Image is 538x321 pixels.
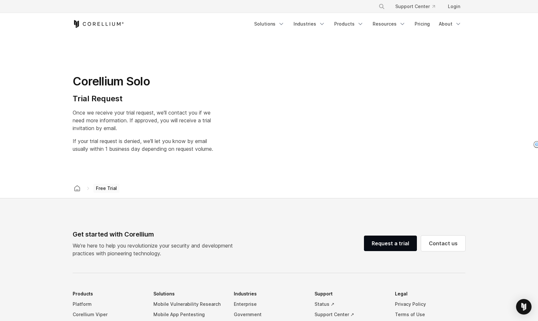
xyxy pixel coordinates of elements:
[73,299,143,309] a: Platform
[369,18,409,30] a: Resources
[73,309,143,320] a: Corellium Viper
[395,309,465,320] a: Terms of Use
[73,229,238,239] div: Get started with Corellium
[330,18,367,30] a: Products
[73,94,213,104] h4: Trial Request
[73,74,213,89] h1: Corellium Solo
[234,309,304,320] a: Government
[234,299,304,309] a: Enterprise
[290,18,329,30] a: Industries
[390,1,440,12] a: Support Center
[435,18,465,30] a: About
[421,236,465,251] a: Contact us
[153,299,224,309] a: Mobile Vulnerability Research
[411,18,434,30] a: Pricing
[315,309,385,320] a: Support Center ↗
[371,1,465,12] div: Navigation Menu
[443,1,465,12] a: Login
[395,299,465,309] a: Privacy Policy
[315,299,385,309] a: Status ↗
[73,109,211,131] span: Once we receive your trial request, we'll contact you if we need more information. If approved, y...
[93,184,119,193] span: Free Trial
[364,236,417,251] a: Request a trial
[73,20,124,28] a: Corellium Home
[73,242,238,257] p: We’re here to help you revolutionize your security and development practices with pioneering tech...
[516,299,532,315] div: Open Intercom Messenger
[250,18,465,30] div: Navigation Menu
[250,18,288,30] a: Solutions
[153,309,224,320] a: Mobile App Pentesting
[73,138,213,152] span: If your trial request is denied, we'll let you know by email usually within 1 business day depend...
[71,184,83,193] a: Corellium home
[376,1,388,12] button: Search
